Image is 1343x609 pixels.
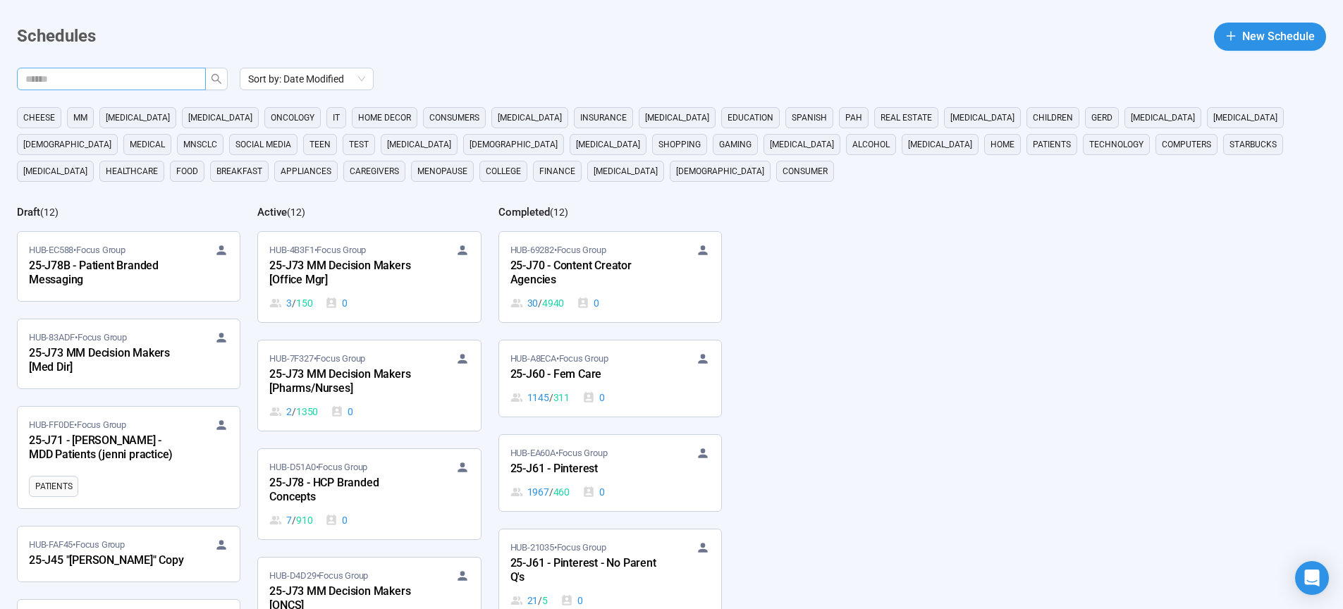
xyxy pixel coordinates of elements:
[499,340,721,417] a: HUB-A8ECA•Focus Group25-J60 - Fem Care1145 / 3110
[510,460,666,479] div: 25-J61 - Pinterest
[852,137,890,152] span: alcohol
[23,111,55,125] span: cheese
[486,164,521,178] span: college
[296,404,318,419] span: 1350
[18,319,240,388] a: HUB-83ADF•Focus Group25-J73 MM Decision Makers [Med Dir]
[510,593,548,608] div: 21
[510,555,666,587] div: 25-J61 - Pinterest - No Parent Q's
[499,435,721,511] a: HUB-EA60A•Focus Group25-J61 - Pinterest1967 / 4600
[176,164,198,178] span: Food
[538,295,542,311] span: /
[292,404,296,419] span: /
[576,137,640,152] span: [MEDICAL_DATA]
[728,111,773,125] span: education
[205,68,228,90] button: search
[510,257,666,290] div: 25-J70 - Content Creator Agencies
[296,512,312,528] span: 910
[1131,111,1195,125] span: [MEDICAL_DATA]
[216,164,262,178] span: breakfast
[257,206,287,219] h2: Active
[498,111,562,125] span: [MEDICAL_DATA]
[211,73,222,85] span: search
[577,295,599,311] div: 0
[1213,111,1277,125] span: [MEDICAL_DATA]
[770,137,834,152] span: [MEDICAL_DATA]
[538,593,542,608] span: /
[18,232,240,301] a: HUB-EC588•Focus Group25-J78B - Patient Branded Messaging
[470,137,558,152] span: [DEMOGRAPHIC_DATA]
[549,484,553,500] span: /
[296,295,312,311] span: 150
[309,137,331,152] span: Teen
[881,111,932,125] span: real estate
[1033,111,1073,125] span: children
[510,243,606,257] span: HUB-69282 • Focus Group
[542,593,548,608] span: 5
[510,390,570,405] div: 1145
[542,295,564,311] span: 4940
[350,164,399,178] span: caregivers
[950,111,1014,125] span: [MEDICAL_DATA]
[292,295,296,311] span: /
[287,207,305,218] span: ( 12 )
[269,295,312,311] div: 3
[991,137,1014,152] span: home
[281,164,331,178] span: appliances
[73,111,87,125] span: MM
[498,206,550,219] h2: Completed
[553,484,570,500] span: 460
[271,111,314,125] span: oncology
[582,484,605,500] div: 0
[594,164,658,178] span: [MEDICAL_DATA]
[387,137,451,152] span: [MEDICAL_DATA]
[1242,27,1315,45] span: New Schedule
[40,207,59,218] span: ( 12 )
[510,541,606,555] span: HUB-21035 • Focus Group
[325,295,348,311] div: 0
[106,111,170,125] span: [MEDICAL_DATA]
[29,243,125,257] span: HUB-EC588 • Focus Group
[1089,137,1143,152] span: technology
[333,111,340,125] span: it
[429,111,479,125] span: consumers
[1091,111,1112,125] span: GERD
[130,137,165,152] span: medical
[269,257,424,290] div: 25-J73 MM Decision Makers [Office Mgr]
[1033,137,1071,152] span: Patients
[106,164,158,178] span: healthcare
[23,137,111,152] span: [DEMOGRAPHIC_DATA]
[29,257,184,290] div: 25-J78B - Patient Branded Messaging
[29,345,184,377] div: 25-J73 MM Decision Makers [Med Dir]
[792,111,827,125] span: Spanish
[325,512,348,528] div: 0
[269,243,366,257] span: HUB-4B3F1 • Focus Group
[183,137,217,152] span: mnsclc
[510,446,608,460] span: HUB-EA60A • Focus Group
[1229,137,1277,152] span: starbucks
[676,164,764,178] span: [DEMOGRAPHIC_DATA]
[549,390,553,405] span: /
[188,111,252,125] span: [MEDICAL_DATA]
[23,164,87,178] span: [MEDICAL_DATA]
[550,207,568,218] span: ( 12 )
[908,137,972,152] span: [MEDICAL_DATA]
[235,137,291,152] span: social media
[29,538,125,552] span: HUB-FAF45 • Focus Group
[269,352,365,366] span: HUB-7F327 • Focus Group
[560,593,583,608] div: 0
[17,23,96,50] h1: Schedules
[35,479,72,493] span: Patients
[645,111,709,125] span: [MEDICAL_DATA]
[292,512,296,528] span: /
[349,137,369,152] span: Test
[248,68,365,90] span: Sort by: Date Modified
[553,390,570,405] span: 311
[331,404,353,419] div: 0
[358,111,411,125] span: home decor
[258,449,480,539] a: HUB-D51A0•Focus Group25-J78 - HCP Branded Concepts7 / 9100
[269,569,368,583] span: HUB-D4D29 • Focus Group
[269,404,318,419] div: 2
[845,111,862,125] span: PAH
[417,164,467,178] span: menopause
[510,484,570,500] div: 1967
